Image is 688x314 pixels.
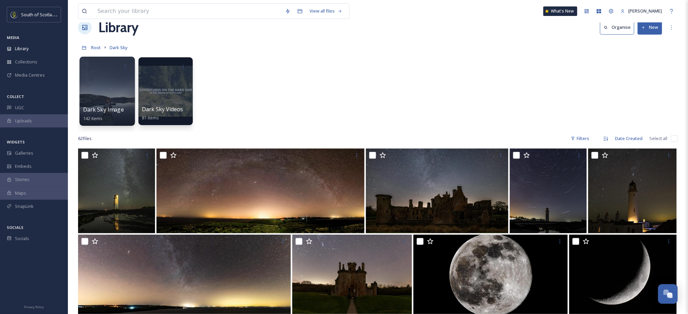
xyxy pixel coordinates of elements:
[306,4,346,18] a: View all files
[78,135,92,142] span: 62 file s
[142,115,159,121] span: 81 items
[15,176,30,183] span: Stories
[617,4,666,18] a: [PERSON_NAME]
[7,139,25,144] span: WIDGETS
[142,106,246,121] a: Dark Sky Videos & Stills [PERSON_NAME]81 items
[91,43,101,52] a: Root
[658,284,678,304] button: Open Chat
[638,20,662,34] button: New
[7,94,24,99] span: COLLECT
[600,20,634,34] button: Organise
[110,44,128,51] span: Dark Sky
[543,6,577,16] a: What's New
[98,17,138,38] a: Library
[15,190,26,196] span: Maps
[11,11,18,18] img: images.jpeg
[78,149,155,233] img: Mars, the lighthouse & the galactic core .jpg
[15,72,45,78] span: Media Centres
[7,225,23,230] span: SOCIALS
[629,8,662,14] span: [PERSON_NAME]
[91,44,101,51] span: Root
[83,115,103,121] span: 142 items
[612,132,646,145] div: Date Created
[15,163,32,170] span: Embeds
[24,305,44,309] span: Privacy Policy
[110,43,128,52] a: Dark Sky
[15,150,33,156] span: Galleries
[94,4,282,19] input: Search your library
[588,149,677,233] img: The Lighthouse & the Hunter.jpg
[156,149,365,233] img: Milky Way Arch over Mull of Galloway.jpg
[568,132,593,145] div: Filters
[7,35,19,40] span: MEDIA
[21,11,98,18] span: South of Scotland Destination Alliance
[510,149,587,233] img: Southerness Star Trails .jpg
[83,106,175,113] span: Dark Sky Imagery [PERSON_NAME]
[142,105,246,113] span: Dark Sky Videos & Stills [PERSON_NAME]
[650,135,668,142] span: Select all
[15,104,24,111] span: UGC
[24,302,44,311] a: Privacy Policy
[15,235,29,242] span: Socials
[15,203,34,210] span: SnapLink
[15,59,37,65] span: Collections
[83,106,175,121] a: Dark Sky Imagery [PERSON_NAME]142 items
[15,45,29,52] span: Library
[366,149,508,233] img: Milky Way over Caerlaverlock.jpg
[15,118,32,124] span: Uploads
